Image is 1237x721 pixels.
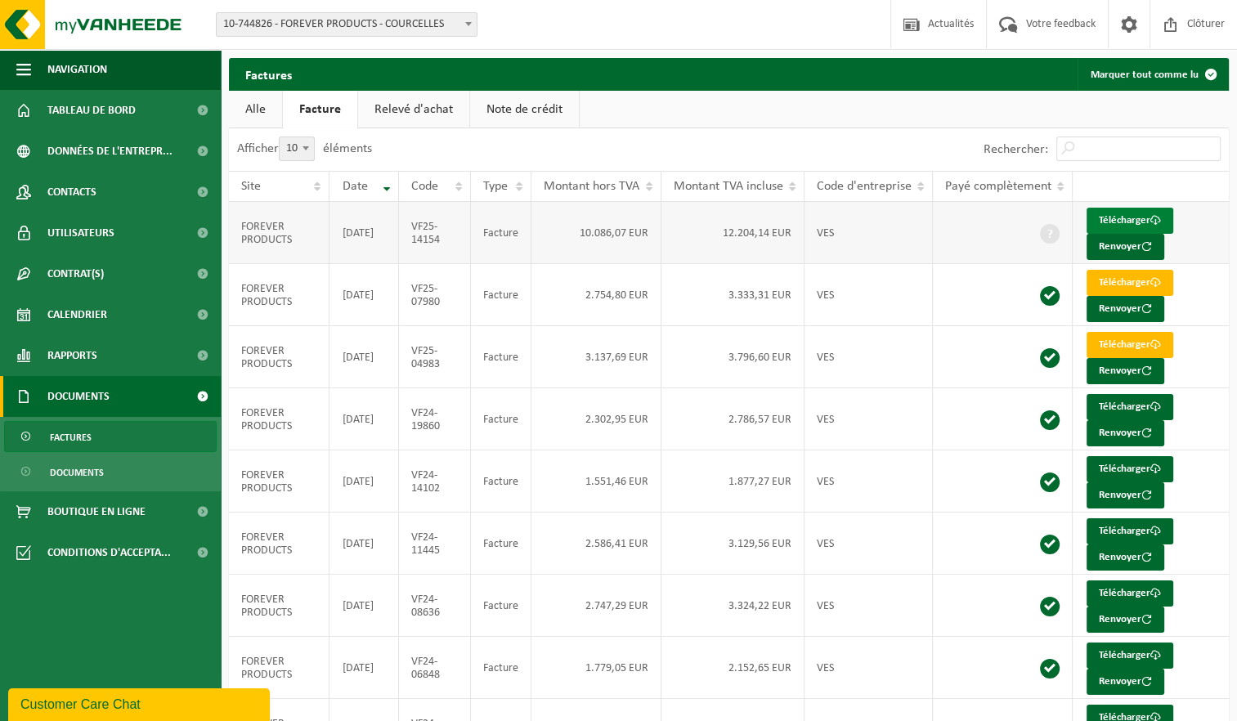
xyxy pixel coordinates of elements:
[229,326,329,388] td: FOREVER PRODUCTS
[279,137,315,161] span: 10
[674,180,783,193] span: Montant TVA incluse
[342,180,367,193] span: Date
[1087,358,1164,384] button: Renvoyer
[531,575,661,637] td: 2.747,29 EUR
[329,202,399,264] td: [DATE]
[1087,420,1164,446] button: Renvoyer
[229,637,329,699] td: FOREVER PRODUCTS
[329,637,399,699] td: [DATE]
[471,575,531,637] td: Facture
[47,253,104,294] span: Contrat(s)
[804,326,933,388] td: VES
[804,264,933,326] td: VES
[229,513,329,575] td: FOREVER PRODUCTS
[471,637,531,699] td: Facture
[399,388,471,450] td: VF24-19860
[661,637,804,699] td: 2.152,65 EUR
[804,513,933,575] td: VES
[4,456,217,487] a: Documents
[470,91,579,128] a: Note de crédit
[661,326,804,388] td: 3.796,60 EUR
[47,335,97,376] span: Rapports
[399,264,471,326] td: VF25-07980
[411,180,438,193] span: Code
[661,264,804,326] td: 3.333,31 EUR
[329,575,399,637] td: [DATE]
[399,575,471,637] td: VF24-08636
[661,388,804,450] td: 2.786,57 EUR
[283,91,357,128] a: Facture
[483,180,508,193] span: Type
[945,180,1051,193] span: Payé complètement
[47,131,173,172] span: Données de l'entrepr...
[531,388,661,450] td: 2.302,95 EUR
[399,326,471,388] td: VF25-04983
[804,450,933,513] td: VES
[471,450,531,513] td: Facture
[661,450,804,513] td: 1.877,27 EUR
[1087,482,1164,508] button: Renvoyer
[229,450,329,513] td: FOREVER PRODUCTS
[1087,643,1173,669] a: Télécharger
[229,264,329,326] td: FOREVER PRODUCTS
[47,294,107,335] span: Calendrier
[531,637,661,699] td: 1.779,05 EUR
[804,202,933,264] td: VES
[358,91,469,128] a: Relevé d'achat
[1087,394,1173,420] a: Télécharger
[47,49,107,90] span: Navigation
[471,202,531,264] td: Facture
[50,457,104,488] span: Documents
[329,513,399,575] td: [DATE]
[1087,270,1173,296] a: Télécharger
[329,450,399,513] td: [DATE]
[329,388,399,450] td: [DATE]
[471,326,531,388] td: Facture
[8,685,273,721] iframe: chat widget
[1087,208,1173,234] a: Télécharger
[47,532,171,573] span: Conditions d'accepta...
[237,142,372,155] label: Afficher éléments
[804,637,933,699] td: VES
[229,58,308,90] h2: Factures
[229,202,329,264] td: FOREVER PRODUCTS
[399,513,471,575] td: VF24-11445
[471,264,531,326] td: Facture
[1087,332,1173,358] a: Télécharger
[804,388,933,450] td: VES
[1087,607,1164,633] button: Renvoyer
[50,422,92,453] span: Factures
[399,450,471,513] td: VF24-14102
[531,326,661,388] td: 3.137,69 EUR
[229,575,329,637] td: FOREVER PRODUCTS
[1087,518,1173,544] a: Télécharger
[1087,669,1164,695] button: Renvoyer
[1087,296,1164,322] button: Renvoyer
[47,376,110,417] span: Documents
[661,575,804,637] td: 3.324,22 EUR
[216,12,477,37] span: 10-744826 - FOREVER PRODUCTS - COURCELLES
[1087,234,1164,260] button: Renvoyer
[47,172,96,213] span: Contacts
[984,143,1048,156] label: Rechercher:
[817,180,912,193] span: Code d'entreprise
[217,13,477,36] span: 10-744826 - FOREVER PRODUCTS - COURCELLES
[241,180,261,193] span: Site
[399,202,471,264] td: VF25-14154
[280,137,314,160] span: 10
[531,202,661,264] td: 10.086,07 EUR
[471,513,531,575] td: Facture
[544,180,639,193] span: Montant hors TVA
[1078,58,1227,91] button: Marquer tout comme lu
[804,575,933,637] td: VES
[47,213,114,253] span: Utilisateurs
[47,90,136,131] span: Tableau de bord
[1087,544,1164,571] button: Renvoyer
[661,513,804,575] td: 3.129,56 EUR
[531,264,661,326] td: 2.754,80 EUR
[1087,456,1173,482] a: Télécharger
[329,326,399,388] td: [DATE]
[229,91,282,128] a: Alle
[47,491,146,532] span: Boutique en ligne
[1087,580,1173,607] a: Télécharger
